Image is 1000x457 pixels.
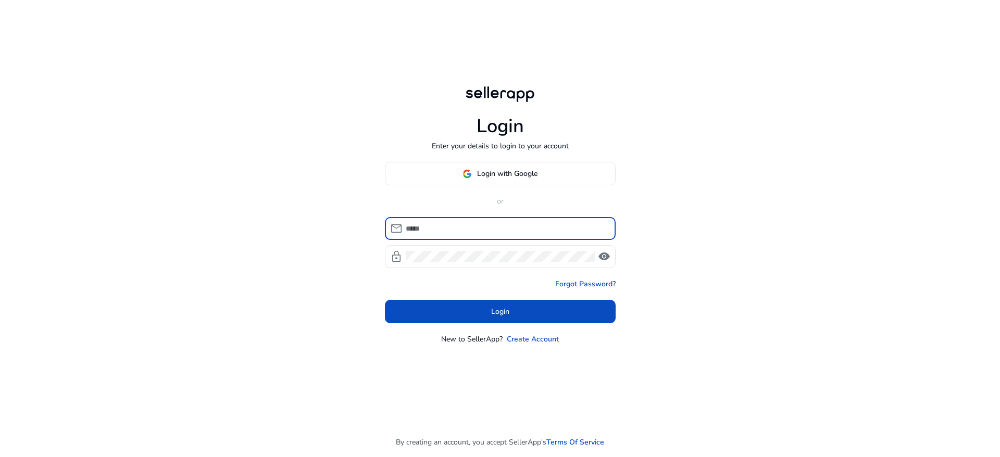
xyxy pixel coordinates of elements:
[441,334,503,345] p: New to SellerApp?
[385,300,616,323] button: Login
[491,306,509,317] span: Login
[385,196,616,207] p: or
[555,278,616,289] a: Forgot Password?
[463,169,472,179] img: google-logo.svg
[432,141,569,151] p: Enter your details to login to your account
[385,162,616,185] button: Login with Google
[546,437,604,448] a: Terms Of Service
[390,222,403,235] span: mail
[390,250,403,263] span: lock
[477,115,524,137] h1: Login
[507,334,559,345] a: Create Account
[477,168,537,179] span: Login with Google
[598,250,610,263] span: visibility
